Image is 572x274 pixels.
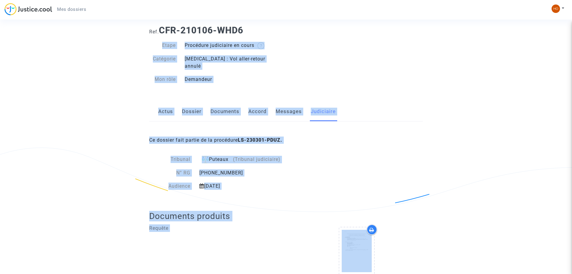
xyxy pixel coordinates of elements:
[149,156,195,163] div: Tribunal
[276,102,302,122] a: Messages
[180,42,286,49] div: Procédure judiciaire en cours
[257,42,265,49] img: help.svg
[5,3,52,15] img: jc-logo.svg
[311,102,336,122] a: Judiciaire
[195,183,316,190] div: [DATE]
[149,211,423,221] h2: Documents produits
[145,55,180,70] div: Catégorie
[52,5,91,14] a: Mes dossiers
[182,102,201,122] a: Dossier
[233,156,280,162] span: (Tribunal judiciaire)
[149,137,282,143] span: Ce dossier fait partie de la procédure
[149,224,282,232] p: Requête
[238,137,282,143] b: LS-230301-PDUZ.
[552,5,560,13] img: 5895597dbcca80227e01eb0de8807bbb
[149,169,195,177] div: N° RG
[159,25,243,35] b: CFR-210106-WHD6
[180,76,286,83] div: Demandeur
[149,183,195,190] div: Audience
[210,102,239,122] a: Documents
[248,102,267,122] a: Accord
[202,156,209,163] img: icon-faciliter-sm.svg
[149,29,159,35] span: Ref.
[145,42,180,49] div: Etape
[195,169,316,177] div: [PHONE_NUMBER]
[199,156,312,163] div: Puteaux
[158,102,173,122] a: Actus
[145,76,180,83] div: Mon rôle
[57,7,86,12] span: Mes dossiers
[180,55,286,70] div: [MEDICAL_DATA] : Vol aller-retour annulé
